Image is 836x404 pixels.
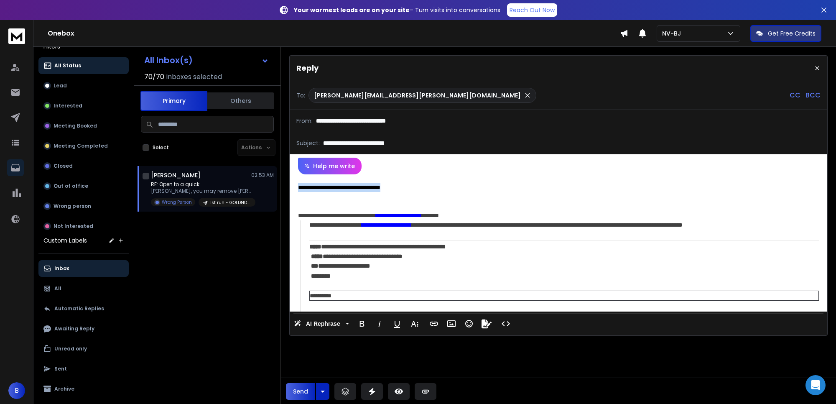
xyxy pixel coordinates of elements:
p: Unread only [54,345,87,352]
button: Interested [38,97,129,114]
p: BCC [805,90,821,100]
button: Insert Image (Ctrl+P) [443,315,459,332]
p: Reply [296,62,319,74]
button: All Inbox(s) [138,52,275,69]
p: – Turn visits into conversations [294,6,500,14]
h1: All Inbox(s) [144,56,193,64]
button: Wrong person [38,198,129,215]
h1: [PERSON_NAME] [151,171,201,179]
img: logo [8,28,25,44]
p: Archive [54,386,74,392]
button: Emoticons [461,315,477,332]
p: CC [790,90,800,100]
button: B [8,382,25,399]
p: Out of office [54,183,88,189]
p: From: [296,117,313,125]
p: Inbox [54,265,69,272]
p: NV-BJ [662,29,684,38]
p: Interested [54,102,82,109]
button: Unread only [38,340,129,357]
p: [PERSON_NAME][EMAIL_ADDRESS][PERSON_NAME][DOMAIN_NAME] [314,91,521,100]
button: Meeting Booked [38,118,129,134]
button: Get Free Credits [750,25,821,42]
div: Open Intercom Messenger [805,375,826,395]
button: Underline (Ctrl+U) [389,315,405,332]
button: Sent [38,361,129,377]
p: Meeting Completed [54,143,108,149]
p: 02:53 AM [251,172,274,179]
button: Awaiting Reply [38,320,129,337]
button: Meeting Completed [38,138,129,154]
h1: Onebox [48,28,620,38]
p: Get Free Credits [768,29,816,38]
p: Lead [54,82,67,89]
button: AI Rephrase [292,315,351,332]
strong: Your warmest leads are on your site [294,6,410,14]
button: Code View [498,315,514,332]
h3: Custom Labels [43,236,87,245]
span: AI Rephrase [304,320,342,327]
p: Automatic Replies [54,305,104,312]
p: Wrong Person [162,199,192,205]
p: All Status [54,62,81,69]
p: Wrong person [54,203,91,210]
button: Lead [38,77,129,94]
button: Out of office [38,178,129,194]
p: Reach Out Now [510,6,555,14]
button: Inbox [38,260,129,277]
span: 70 / 70 [144,72,164,82]
label: Select [153,144,169,151]
button: Closed [38,158,129,174]
p: Subject: [296,139,320,147]
button: Insert Link (Ctrl+K) [426,315,442,332]
p: Closed [54,163,73,169]
button: Bold (Ctrl+B) [354,315,370,332]
p: Sent [54,366,67,372]
button: Not Interested [38,218,129,235]
a: Reach Out Now [507,3,557,17]
h3: Inboxes selected [166,72,222,82]
button: Send [286,383,315,400]
button: Automatic Replies [38,300,129,317]
p: To: [296,91,305,100]
p: All [54,285,61,292]
button: Archive [38,381,129,397]
button: Italic (Ctrl+I) [372,315,387,332]
p: Not Interested [54,223,93,230]
button: Others [207,92,274,110]
button: Primary [140,91,207,111]
p: RE: Open to a quick [151,181,251,188]
p: 1st run - GOLDNOIR [210,199,250,206]
p: [PERSON_NAME], you may remove [PERSON_NAME][EMAIL_ADDRESS][PERSON_NAME][DOMAIN_NAME] [151,188,251,194]
button: All Status [38,57,129,74]
p: Awaiting Reply [54,325,94,332]
p: Meeting Booked [54,123,97,129]
button: More Text [407,315,423,332]
button: All [38,280,129,297]
button: Help me write [298,158,362,174]
button: Signature [479,315,494,332]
